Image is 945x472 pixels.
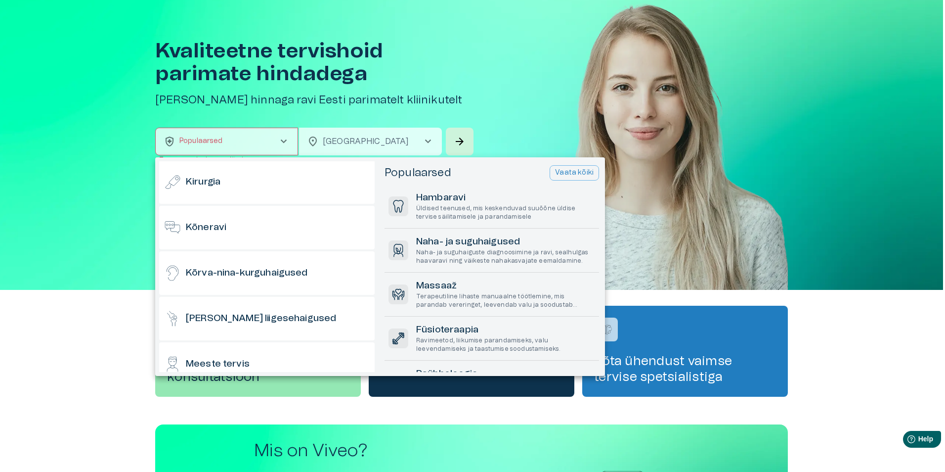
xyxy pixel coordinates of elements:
iframe: Help widget launcher [868,427,945,455]
h6: Kirurgia [186,176,220,189]
p: Üldised teenused, mis keskenduvad suuõõne üldise tervise säilitamisele ja parandamisele [416,204,595,221]
h6: Kõrva-nina-kurguhaigused [186,267,308,280]
p: Vaata kõiki [555,168,594,178]
h6: Kõneravi [186,221,226,235]
h6: Hambaravi [416,191,595,205]
p: Naha- ja suguhaiguste diagnoosimine ja ravi, sealhulgas haavaravi ning väikeste nahakasvajate eem... [416,248,595,265]
h6: Meeste tervis [186,358,250,371]
h6: Füsioteraapia [416,324,595,337]
h6: Massaaž [416,280,595,293]
h6: Psühholoogia [416,368,595,381]
p: Terapeutiline lihaste manuaalne töötlemine, mis parandab vereringet, leevendab valu ja soodustab ... [416,292,595,309]
button: Vaata kõiki [550,165,599,181]
h6: [PERSON_NAME] liigesehaigused [186,312,336,326]
h6: Naha- ja suguhaigused [416,236,595,249]
h5: Populaarsed [385,166,451,180]
p: Ravimeetod, liikumise parandamiseks, valu leevendamiseks ja taastumise soodustamiseks. [416,336,595,353]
